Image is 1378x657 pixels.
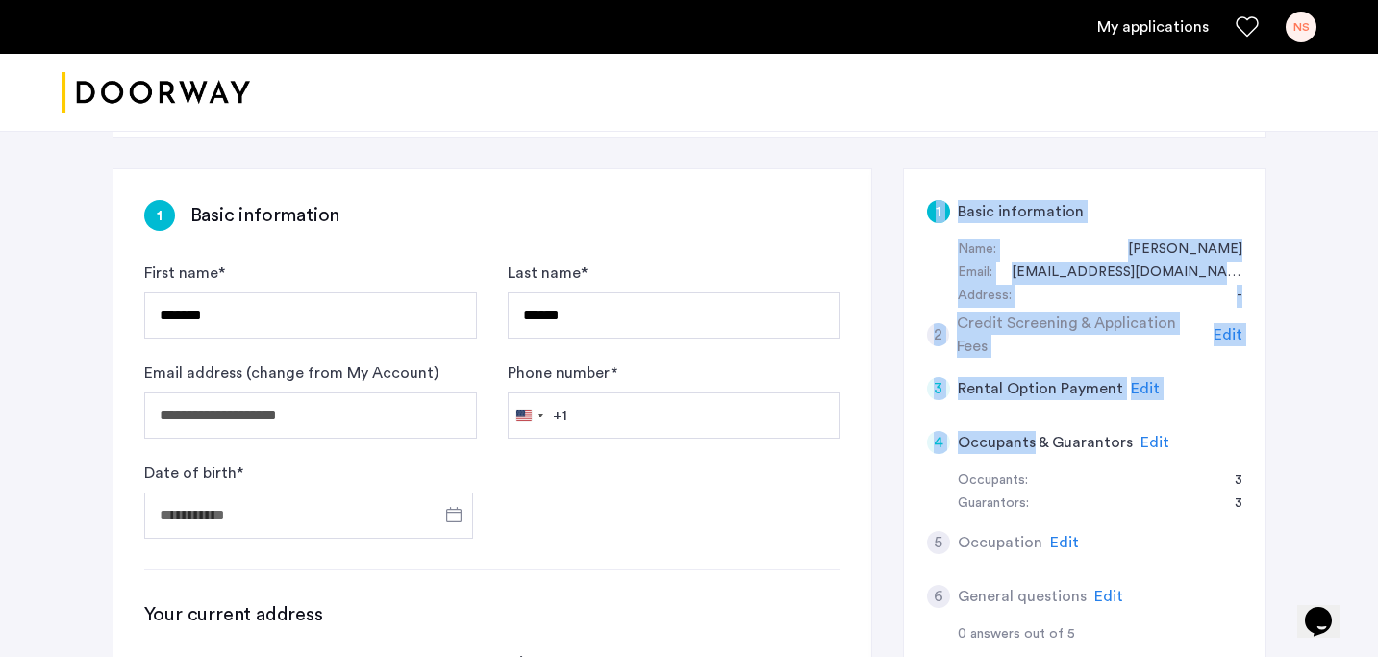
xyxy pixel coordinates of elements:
div: 3 [1215,469,1242,493]
div: 6 [927,585,950,608]
div: 0 answers out of 5 [958,623,1242,646]
div: 1 [927,200,950,223]
label: Date of birth * [144,462,243,485]
span: Edit [1214,327,1242,342]
h5: General questions [958,585,1087,608]
a: My application [1097,15,1209,38]
iframe: chat widget [1297,580,1359,638]
div: Guarantors: [958,493,1029,516]
div: +1 [553,404,567,427]
h5: Basic information [958,200,1084,223]
div: - [1217,285,1242,308]
a: Cazamio logo [62,57,250,129]
label: First name * [144,262,225,285]
h3: Your current address [144,601,840,628]
h5: Credit Screening & Application Fees [957,312,1206,358]
div: Email: [958,262,992,285]
label: Phone number * [508,362,617,385]
button: Open calendar [442,503,465,526]
label: Email address (change from My Account) [144,362,438,385]
div: Nicolas Schwed [1109,239,1242,262]
a: Favorites [1236,15,1259,38]
h5: Occupation [958,531,1042,554]
span: Edit [1094,589,1123,604]
label: Last name * [508,262,588,285]
div: 1 [144,200,175,231]
div: 4 [927,431,950,454]
h5: Rental Option Payment [958,377,1123,400]
div: nicoschwed@gmail.com [992,262,1242,285]
img: logo [62,57,250,129]
div: 2 [927,323,950,346]
div: Name: [958,239,996,262]
span: Edit [1050,535,1079,550]
div: 5 [927,531,950,554]
div: Address: [958,285,1012,308]
h5: Occupants & Guarantors [958,431,1133,454]
h3: Basic information [190,202,340,229]
span: Edit [1131,381,1160,396]
div: 3 [1215,493,1242,516]
div: NS [1286,12,1316,42]
div: 3 [927,377,950,400]
span: Edit [1140,435,1169,450]
div: Occupants: [958,469,1028,493]
button: Selected country [509,393,567,438]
